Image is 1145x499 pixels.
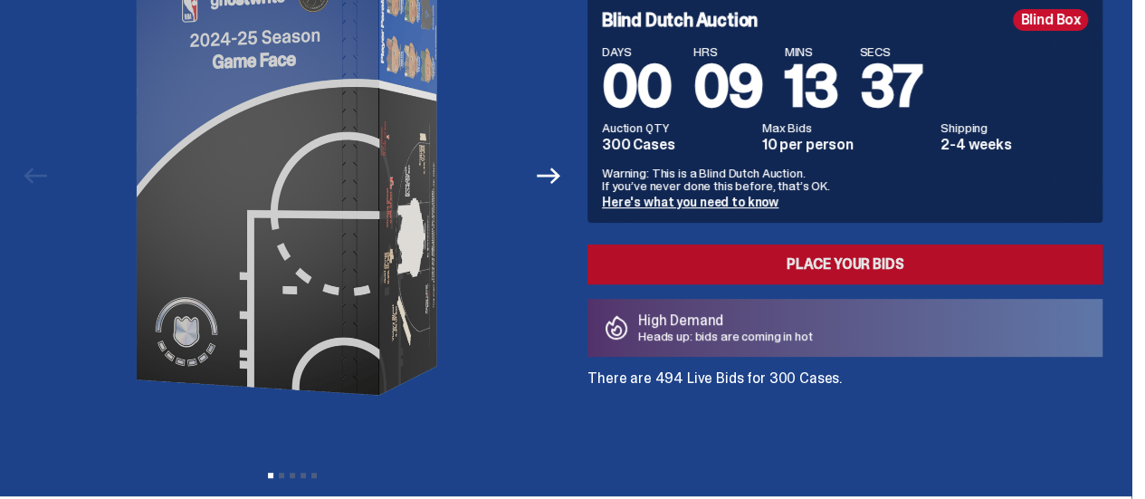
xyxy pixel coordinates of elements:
p: Warning: This is a Blind Dutch Auction. If you’ve never done this before, that’s OK. [602,167,1088,192]
span: MINS [785,45,838,58]
dd: 300 Cases [602,138,751,152]
dt: Shipping [940,121,1088,134]
span: 09 [693,49,763,124]
span: 13 [785,49,838,124]
button: View slide 3 [290,473,295,478]
dt: Max Bids [762,121,930,134]
dd: 10 per person [762,138,930,152]
p: High Demand [638,313,813,328]
span: HRS [693,45,763,58]
span: SECS [859,45,921,58]
button: Next [529,156,568,196]
a: Place your Bids [587,245,1102,284]
dd: 2-4 weeks [940,138,1088,152]
button: View slide 5 [311,473,317,478]
span: DAYS [602,45,672,58]
p: There are 494 Live Bids for 300 Cases. [587,371,1102,386]
div: Blind Box [1013,9,1088,31]
span: 00 [602,49,672,124]
a: Here's what you need to know [602,194,778,210]
span: 37 [859,49,921,124]
p: Heads up: bids are coming in hot [638,330,813,342]
button: View slide 4 [301,473,306,478]
dt: Auction QTY [602,121,751,134]
button: View slide 1 [268,473,273,478]
h4: Blind Dutch Auction [602,11,758,29]
button: View slide 2 [279,473,284,478]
